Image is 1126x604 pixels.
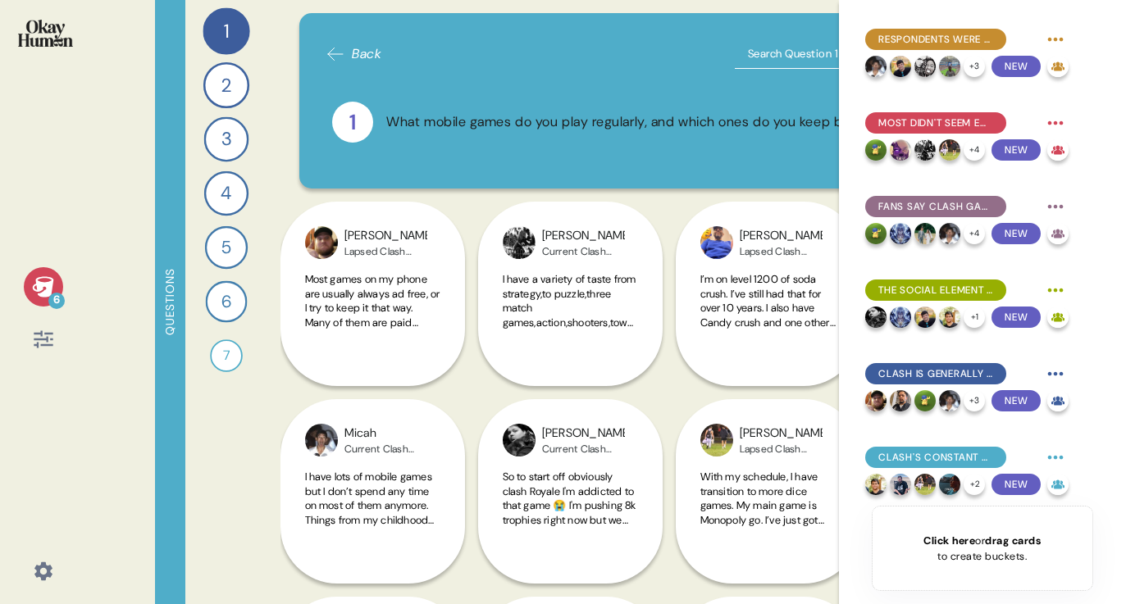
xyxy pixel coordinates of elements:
img: profilepic_24976558295313846.jpg [700,226,733,259]
span: I have a variety of taste from strategy,to puzzle,three match games,action,shooters,tower defense... [503,272,637,574]
img: profilepic_24523770130611953.jpg [865,474,887,495]
img: profilepic_25306107508991146.jpg [914,139,936,161]
div: + 4 [964,223,985,244]
div: + 3 [964,390,985,411]
div: Lapsed Clash Player [344,245,427,258]
span: Most didn't seem embarrassed to be known as mobile gamers, though with an asterisk. [878,116,993,130]
img: profilepic_25257857227165866.jpg [503,424,536,456]
img: profilepic_25354076784198042.jpg [939,56,960,77]
img: okayhuman.3b1b6348.png [18,20,73,47]
img: profilepic_24606933228988860.jpg [890,139,911,161]
div: + 3 [964,56,985,77]
span: New [992,56,1041,77]
div: 7 [210,339,243,372]
span: drag cards [985,534,1041,547]
div: + 2 [964,474,985,495]
img: profilepic_24523770130611953.jpg [939,307,960,328]
div: 4 [203,171,248,216]
div: 5 [204,226,247,269]
img: profilepic_24544314045262915.jpg [914,307,936,328]
img: profilepic_24557541337264990.jpg [700,424,733,456]
span: New [992,307,1041,328]
div: [PERSON_NAME] [740,227,823,245]
div: [PERSON_NAME] [344,227,427,245]
div: 3 [203,117,248,162]
img: profilepic_32781411681458035.jpg [890,474,911,495]
img: profilepic_24494973343458333.jpg [305,424,338,456]
img: profilepic_25024371390491370.jpg [865,390,887,411]
span: Clash is generally seen as 10-ish years past its prime for gameplay and social reasons. [878,366,993,381]
div: Micah [344,425,427,443]
div: 1 [203,7,249,54]
span: New [992,390,1041,411]
img: profilepic_25306107508991146.jpg [503,226,536,259]
div: + 4 [964,139,985,161]
div: Current Clash Player [542,443,625,456]
div: + 1 [964,307,985,328]
div: Current Clash Player [344,443,427,456]
img: profilepic_24494973343458333.jpg [865,56,887,77]
img: profilepic_24544314045262915.jpg [890,56,911,77]
div: or to create buckets. [923,533,1041,564]
img: profilepic_25257857227165866.jpg [865,307,887,328]
div: 1 [332,102,373,143]
img: profilepic_32632045723061229.jpg [865,139,887,161]
span: The social element is absolutely crucial, according to both current & lapsed players. [878,283,993,297]
img: profilepic_31710442425267510.jpg [914,56,936,77]
span: Click here [923,534,975,547]
img: profilepic_31448453548135245.jpg [890,307,911,328]
div: Current Clash Player [542,245,625,258]
img: profilepic_24494973343458333.jpg [939,390,960,411]
div: Lapsed Clash Player [740,443,823,456]
span: Fans say Clash games have high skill ceilings, long timelines, and different emotional impacts. [878,199,993,214]
span: Respondents were clearly aware of negative stereotypes and had arguments ready. [878,32,993,47]
div: 2 [203,62,248,108]
img: profilepic_24603372712637430.jpg [914,223,936,244]
div: What mobile games do you play regularly, and which ones do you keep but play less often? [386,112,958,133]
img: profilepic_25024371390491370.jpg [305,226,338,259]
div: [PERSON_NAME] [740,425,823,443]
span: New [992,223,1041,244]
span: New [992,139,1041,161]
div: Lapsed Clash Player [740,245,823,258]
img: profilepic_32632045723061229.jpg [914,390,936,411]
img: profilepic_24557541337264990.jpg [939,139,960,161]
span: New [992,474,1041,495]
div: [PERSON_NAME] [542,425,625,443]
span: Clash's constant updates, idle features, & sunk cost effects mean many never truly quit. [878,450,993,465]
img: profilepic_24585522784445838.jpg [939,474,960,495]
div: 6 [205,281,247,323]
span: I’m on level 1200 of soda crush. I’ve still had that for over 10 years. I also have Candy crush a... [700,272,836,488]
img: profilepic_31448453548135245.jpg [890,223,911,244]
div: 6 [48,293,65,309]
img: profilepic_24557541337264990.jpg [914,474,936,495]
div: [PERSON_NAME] [542,227,625,245]
span: Back [352,44,381,64]
img: profilepic_24494973343458333.jpg [939,223,960,244]
img: profilepic_24879758001635533.jpg [890,390,911,411]
img: profilepic_32632045723061229.jpg [865,223,887,244]
input: Search Question 1 [735,39,940,69]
